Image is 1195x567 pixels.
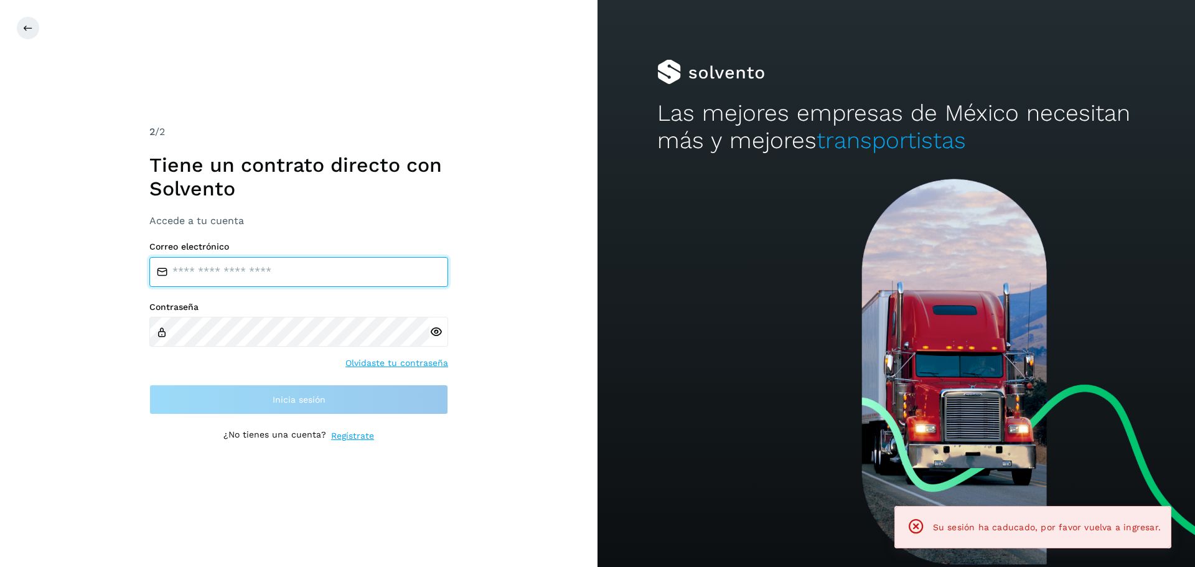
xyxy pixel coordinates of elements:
h1: Tiene un contrato directo con Solvento [149,153,448,201]
div: /2 [149,124,448,139]
span: Inicia sesión [273,395,326,404]
label: Correo electrónico [149,241,448,252]
button: Inicia sesión [149,385,448,415]
label: Contraseña [149,302,448,312]
span: transportistas [817,127,966,154]
a: Olvidaste tu contraseña [345,357,448,370]
h3: Accede a tu cuenta [149,215,448,227]
a: Regístrate [331,429,374,443]
span: Su sesión ha caducado, por favor vuelva a ingresar. [933,522,1161,532]
h2: Las mejores empresas de México necesitan más y mejores [657,100,1135,155]
span: 2 [149,126,155,138]
p: ¿No tienes una cuenta? [223,429,326,443]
